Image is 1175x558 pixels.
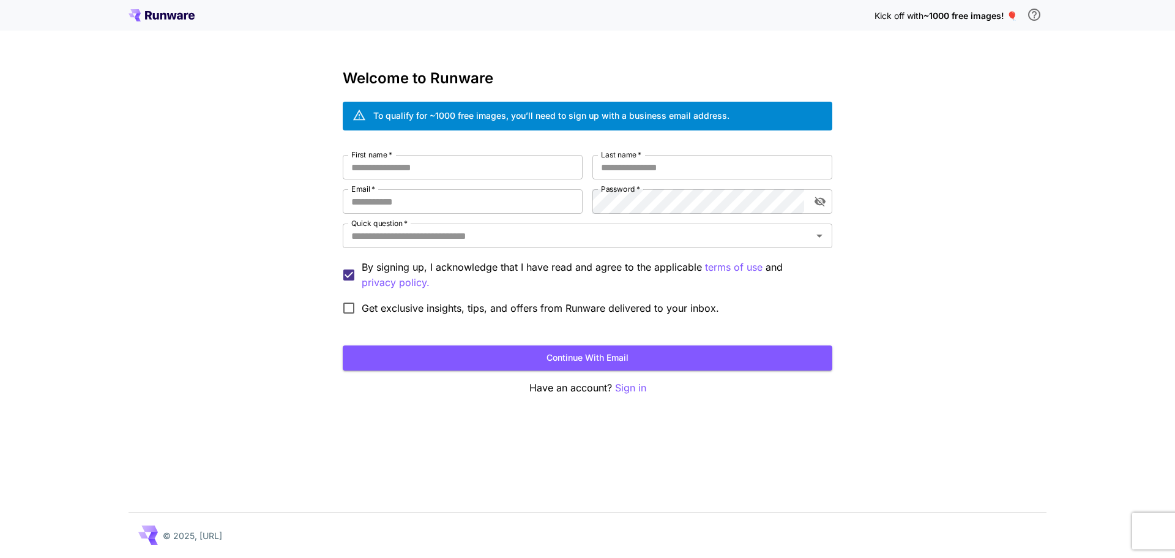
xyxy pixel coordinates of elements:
[362,301,719,315] span: Get exclusive insights, tips, and offers from Runware delivered to your inbox.
[809,190,831,213] button: toggle password visibility
[362,260,822,290] p: By signing up, I acknowledge that I have read and agree to the applicable and
[705,260,763,275] p: terms of use
[1022,2,1046,27] button: In order to qualify for free credit, you need to sign up with a business email address and click ...
[615,380,646,396] button: Sign in
[343,380,832,396] p: Have an account?
[343,345,832,371] button: Continue with email
[163,529,222,542] p: © 2025, [URL]
[923,10,1017,21] span: ~1000 free images! 🎈
[343,70,832,87] h3: Welcome to Runware
[601,184,640,194] label: Password
[351,149,392,160] label: First name
[351,184,375,194] label: Email
[705,260,763,275] button: By signing up, I acknowledge that I have read and agree to the applicable and privacy policy.
[351,218,408,228] label: Quick question
[373,109,729,122] div: To qualify for ~1000 free images, you’ll need to sign up with a business email address.
[362,275,430,290] p: privacy policy.
[875,10,923,21] span: Kick off with
[811,227,828,244] button: Open
[601,149,641,160] label: Last name
[362,275,430,290] button: By signing up, I acknowledge that I have read and agree to the applicable terms of use and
